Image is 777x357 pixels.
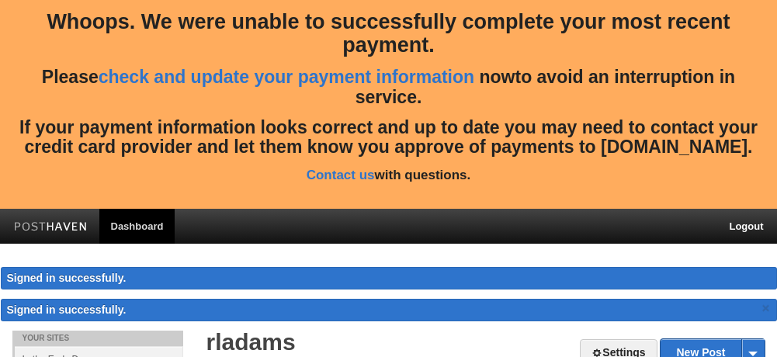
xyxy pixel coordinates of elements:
[479,67,515,87] strong: now
[12,11,765,57] h3: Whoops. We were unable to successfully complete your most recent payment.
[14,222,88,234] img: Posthaven-bar
[12,331,183,346] li: Your Sites
[206,329,296,355] a: rladams
[99,209,175,244] a: Dashboard
[99,67,474,87] a: check and update your payment information
[12,168,765,183] h5: with questions.
[12,68,765,107] h4: Please to avoid an interruption in service.
[1,267,777,289] div: Signed in successfully.
[717,209,775,244] a: Logout
[759,299,773,318] a: ×
[307,168,375,182] a: Contact us
[12,118,765,158] h4: If your payment information looks correct and up to date you may need to contact your credit card...
[7,303,127,316] span: Signed in successfully.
